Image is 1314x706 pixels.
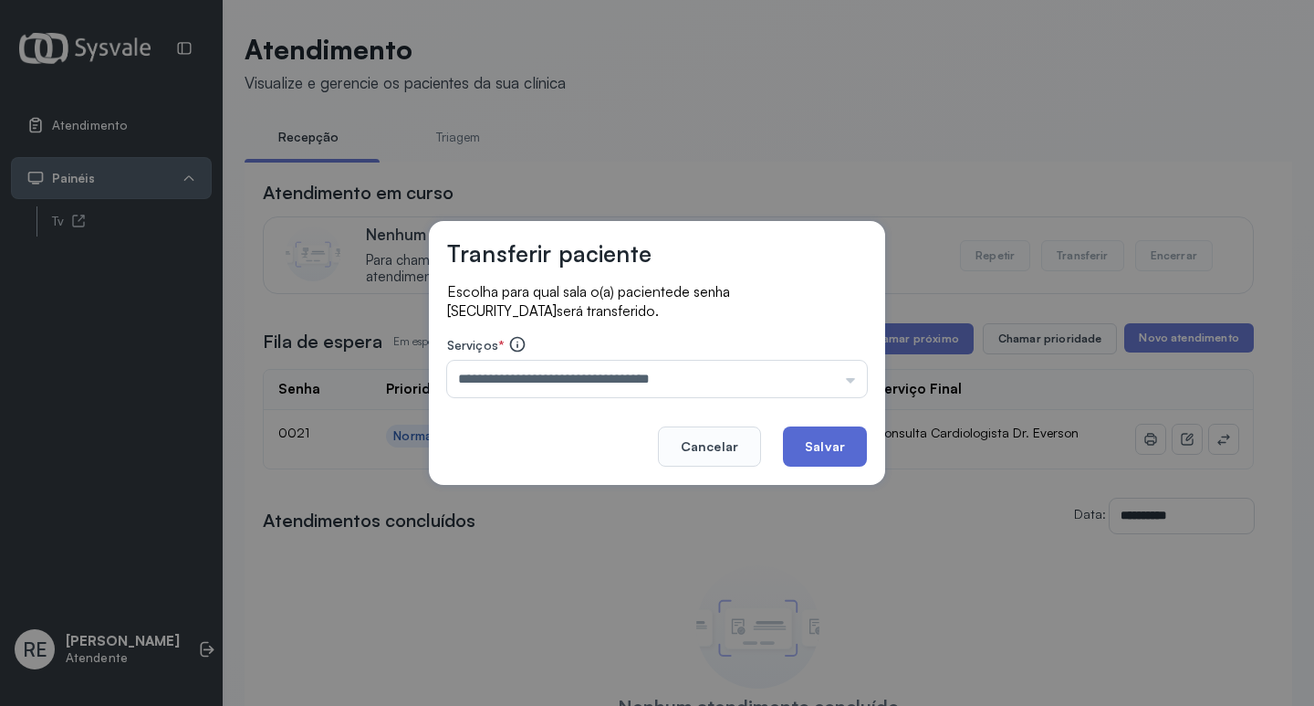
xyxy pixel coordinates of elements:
[783,427,867,467] button: Salvar
[447,239,652,268] h3: Transferir paciente
[447,283,730,320] span: de senha [SECURITY_DATA]
[447,337,498,353] span: Serviços
[658,427,761,467] button: Cancelar
[447,282,867,321] p: Escolha para qual sala o(a) paciente será transferido.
